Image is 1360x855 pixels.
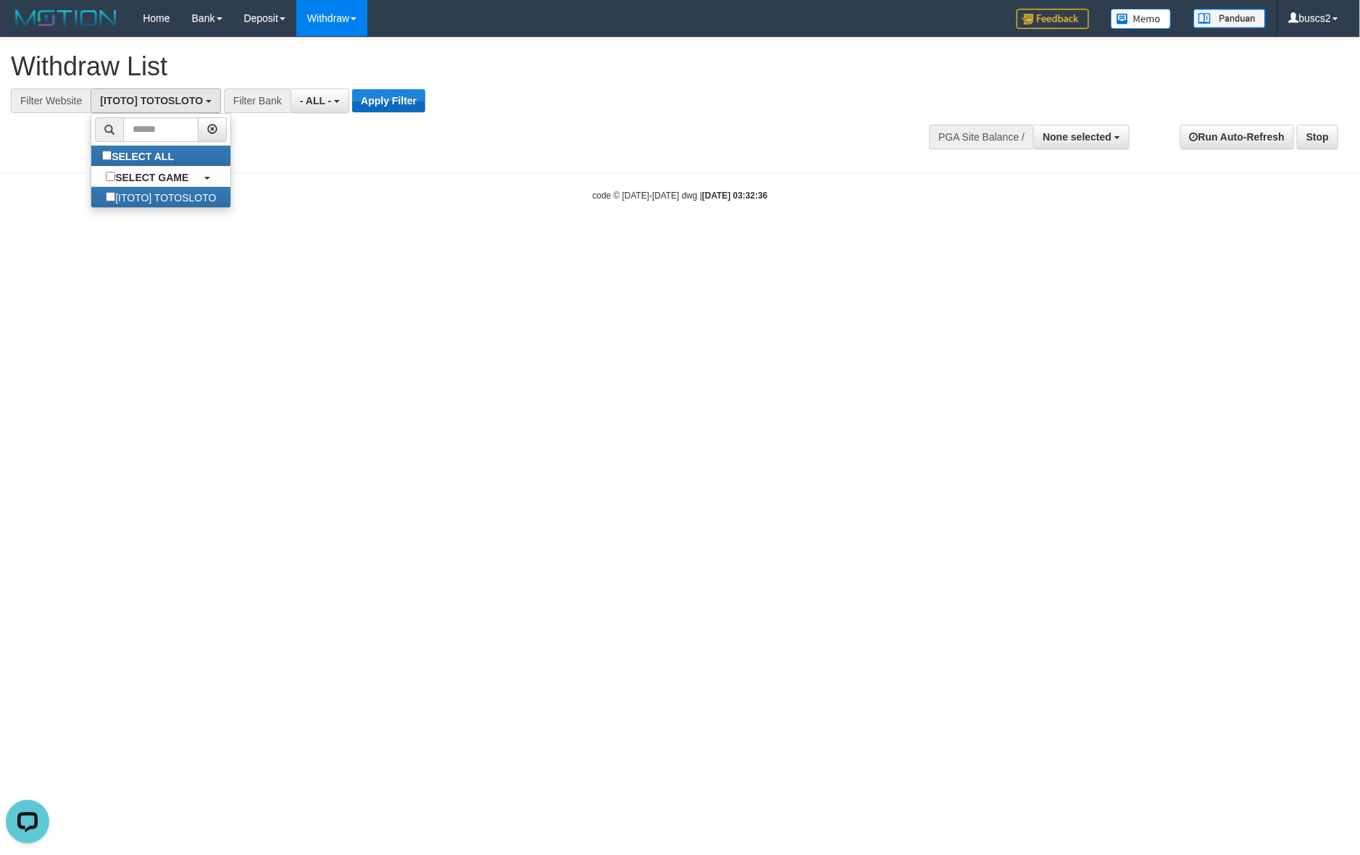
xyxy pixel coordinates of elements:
[106,192,115,201] input: [ITOTO] TOTOSLOTO
[102,151,112,160] input: SELECT ALL
[352,89,425,112] button: Apply Filter
[6,6,49,49] button: Open LiveChat chat widget
[91,187,230,207] label: [ITOTO] TOTOSLOTO
[1180,125,1294,149] a: Run Auto-Refresh
[11,7,121,29] img: MOTION_logo.png
[702,191,767,201] strong: [DATE] 03:32:36
[11,88,91,113] div: Filter Website
[91,167,230,187] a: SELECT GAME
[91,88,221,113] button: [ITOTO] TOTOSLOTO
[224,88,291,113] div: Filter Bank
[929,125,1033,149] div: PGA Site Balance /
[11,52,892,81] h1: Withdraw List
[100,95,203,107] span: [ITOTO] TOTOSLOTO
[300,95,332,107] span: - ALL -
[1111,9,1172,29] img: Button%20Memo.svg
[291,88,349,113] button: - ALL -
[593,191,768,201] small: code © [DATE]-[DATE] dwg |
[91,146,188,166] label: SELECT ALL
[1297,125,1338,149] a: Stop
[115,172,188,183] b: SELECT GAME
[1043,131,1111,143] span: None selected
[1193,9,1266,28] img: panduan.png
[1033,125,1130,149] button: None selected
[106,172,115,181] input: SELECT GAME
[1017,9,1089,29] img: Feedback.jpg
